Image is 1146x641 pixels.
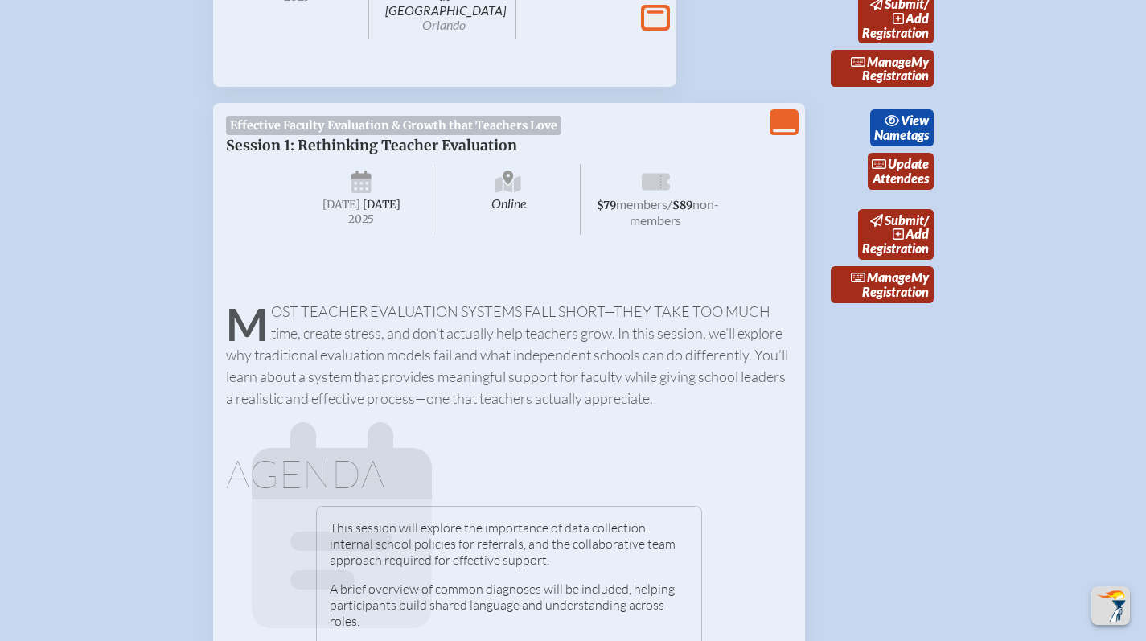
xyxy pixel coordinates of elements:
[924,212,929,228] span: /
[906,226,929,241] span: add
[885,212,924,228] span: submit
[597,199,616,212] span: $79
[831,50,934,87] a: ManageMy Registration
[667,196,672,212] span: /
[363,198,400,212] span: [DATE]
[226,116,562,135] span: Effective Faculty Evaluation & Growth that Teachers Love
[906,10,929,26] span: add
[851,54,911,69] span: Manage
[437,164,581,235] span: Online
[870,109,934,146] a: viewNametags
[868,153,934,190] a: updateAttendees
[1095,590,1127,622] img: To the top
[851,269,911,285] span: Manage
[831,266,934,303] a: ManageMy Registration
[330,581,688,629] p: A brief overview of common diagnoses will be included, helping participants build shared language...
[226,454,792,493] h1: Agenda
[330,520,688,568] p: This session will explore the importance of data collection, internal school policies for referra...
[303,213,421,225] span: 2025
[672,199,692,212] span: $89
[858,209,934,260] a: submit/addRegistration
[616,196,667,212] span: members
[901,113,929,128] span: view
[226,137,631,154] p: Session 1: Rethinking Teacher Evaluation
[226,301,792,409] p: Most teacher evaluation systems fall short—they take too much time, create stress, and don’t actu...
[422,17,466,32] span: Orlando
[322,198,360,212] span: [DATE]
[888,156,929,171] span: update
[630,196,719,228] span: non-members
[1091,586,1130,625] button: Scroll Top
